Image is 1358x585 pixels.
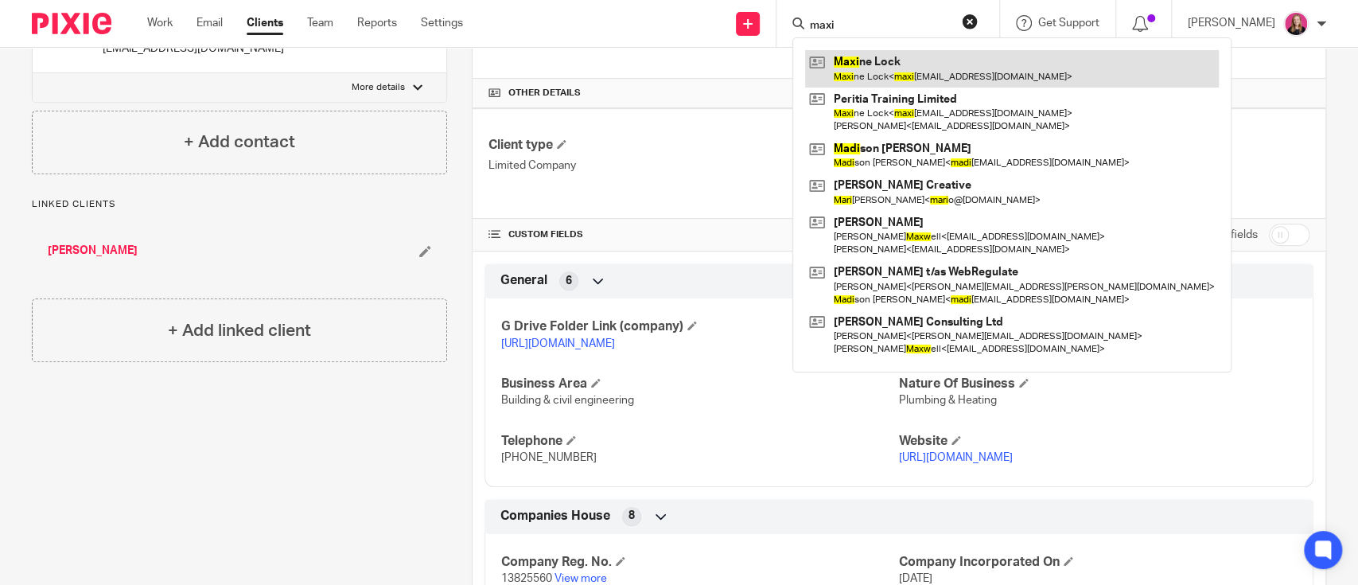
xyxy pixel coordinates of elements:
a: Settings [421,15,463,31]
a: [URL][DOMAIN_NAME] [501,338,615,349]
p: [EMAIL_ADDRESS][DOMAIN_NAME] [103,41,284,57]
h4: Client type [488,137,899,154]
h4: + Add contact [184,130,295,154]
span: 8 [628,508,635,524]
h4: CUSTOM FIELDS [488,228,899,241]
input: Search [808,19,951,33]
img: Pixie [32,13,111,34]
a: [PERSON_NAME] [48,243,138,259]
span: General [500,272,547,289]
a: Team [307,15,333,31]
span: Other details [508,87,581,99]
span: 6 [566,273,572,289]
span: [PHONE_NUMBER] [501,452,597,463]
span: Plumbing & Heating [899,395,997,406]
p: More details [352,81,405,94]
h4: Website [899,433,1297,450]
h4: Business Area [501,376,899,392]
a: Reports [357,15,397,31]
span: Building & civil engineering [501,395,634,406]
img: Team%20headshots.png [1283,11,1309,37]
h4: Nature Of Business [899,376,1297,392]
h4: Company Reg. No. [501,554,899,571]
h4: + Add linked client [168,318,311,343]
p: [PERSON_NAME] [1188,15,1275,31]
a: [URL][DOMAIN_NAME] [899,452,1013,463]
a: Clients [247,15,283,31]
a: Email [197,15,223,31]
a: View more [554,573,607,584]
p: Limited Company [488,158,899,174]
button: Clear [962,14,978,29]
span: [DATE] [899,573,932,584]
h4: G Drive Folder Link (company) [501,318,899,335]
h4: Telephone [501,433,899,450]
span: Get Support [1038,18,1099,29]
h4: Company Incorporated On [899,554,1297,571]
a: Work [147,15,173,31]
span: Companies House [500,508,610,525]
p: Linked clients [32,198,447,211]
span: 13825560 [501,573,552,584]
